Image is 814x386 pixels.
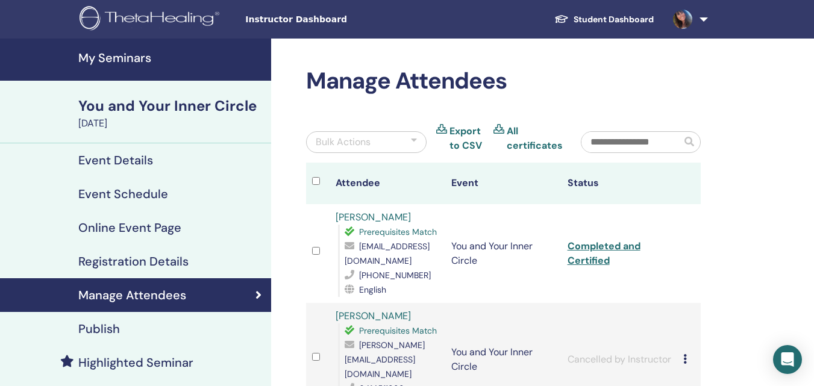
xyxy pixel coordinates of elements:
span: [EMAIL_ADDRESS][DOMAIN_NAME] [345,241,430,266]
span: Prerequisites Match [359,325,437,336]
h4: Event Details [78,153,153,167]
h4: Highlighted Seminar [78,355,193,370]
h4: Registration Details [78,254,189,269]
a: Export to CSV [449,124,484,153]
a: You and Your Inner Circle[DATE] [71,96,271,131]
img: default.jpg [673,10,692,29]
h4: Event Schedule [78,187,168,201]
div: Open Intercom Messenger [773,345,802,374]
img: graduation-cap-white.svg [554,14,569,24]
a: Completed and Certified [568,240,640,267]
h4: Manage Attendees [78,288,186,302]
a: [PERSON_NAME] [336,211,411,223]
span: [PHONE_NUMBER] [359,270,431,281]
span: English [359,284,386,295]
h4: Publish [78,322,120,336]
span: [PERSON_NAME][EMAIL_ADDRESS][DOMAIN_NAME] [345,340,425,379]
h2: Manage Attendees [306,67,701,95]
h4: My Seminars [78,51,264,65]
th: Status [562,163,678,204]
img: logo.png [80,6,224,33]
a: All certificates [507,124,563,153]
span: Instructor Dashboard [245,13,426,26]
div: You and Your Inner Circle [78,96,264,116]
a: Student Dashboard [545,8,663,31]
h4: Online Event Page [78,220,181,235]
a: [PERSON_NAME] [336,310,411,322]
div: Bulk Actions [316,135,371,149]
th: Event [445,163,562,204]
td: You and Your Inner Circle [445,204,562,303]
span: Prerequisites Match [359,226,437,237]
th: Attendee [330,163,446,204]
div: [DATE] [78,116,264,131]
